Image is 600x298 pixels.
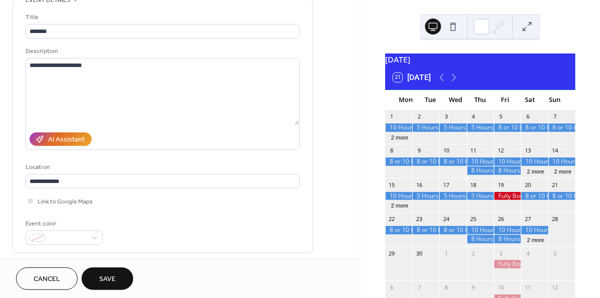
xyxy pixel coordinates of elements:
div: 7 [551,113,559,120]
div: Sat [518,90,543,110]
div: 5 Hours [439,192,466,200]
div: 8 [388,147,396,154]
div: 8 or 10 Hours [521,123,548,132]
button: 2 more [550,166,575,175]
div: 8 or 10 Hours [412,226,439,234]
div: 8 or 10 Hours [521,192,548,200]
div: 19 [497,181,504,188]
div: 8 or 10 Hours [412,157,439,166]
div: 14 [551,147,559,154]
div: 8 or 10 Hours [548,192,575,200]
div: 8 or 10 Hours [494,123,521,132]
div: 5 [551,249,559,257]
div: 2 [415,113,423,120]
div: 6 [388,283,396,291]
div: 17 [442,181,450,188]
div: Tue [418,90,443,110]
div: 5 Hours [467,192,494,200]
div: 8 or 10 Hours [439,226,466,234]
div: 10 Hours [385,123,412,132]
div: 30 [415,249,423,257]
div: Title [26,12,298,22]
div: Sun [542,90,567,110]
div: Thu [468,90,493,110]
div: 7 [415,283,423,291]
span: Cancel [34,274,60,285]
div: 2 [470,249,477,257]
div: 8 or 10 Hours [548,123,575,132]
button: 2 more [387,200,412,209]
div: 10 Hours [548,157,575,166]
div: Wed [443,90,468,110]
div: 21 [551,181,559,188]
div: 3 [497,249,504,257]
div: 10 Hours [521,157,548,166]
div: 10 Hours [385,192,412,200]
div: 16 [415,181,423,188]
div: Event color [26,218,101,229]
div: 12 [497,147,504,154]
div: 25 [470,215,477,223]
div: 8 Hours [467,235,494,243]
div: 26 [497,215,504,223]
div: 8 Hours [494,166,521,175]
div: 13 [524,147,531,154]
div: 10 [442,147,450,154]
button: 21[DATE] [390,70,434,84]
button: 2 more [387,132,412,141]
div: 1 [442,249,450,257]
div: 5 Hours [439,123,466,132]
div: 10 Hours [494,226,521,234]
button: AI Assistant [30,132,92,146]
div: 5 [497,113,504,120]
span: Link to Google Maps [38,197,93,207]
button: 2 more [523,235,548,243]
div: 5 Hours [467,123,494,132]
div: 10 Hours [467,226,494,234]
div: 23 [415,215,423,223]
div: 18 [470,181,477,188]
button: 2 more [523,166,548,175]
button: Cancel [16,267,78,290]
div: 10 Hours [521,226,548,234]
div: 24 [442,215,450,223]
div: 27 [524,215,531,223]
div: Mon [393,90,418,110]
div: Fully Booked [494,260,521,268]
button: Save [82,267,133,290]
div: 8 or 10 Hours [385,226,412,234]
div: 8 Hours [467,166,494,175]
div: 4 [470,113,477,120]
div: Fully Booked [494,192,521,200]
div: 8 [442,283,450,291]
div: 8 Hours [494,235,521,243]
div: 11 [470,147,477,154]
span: Save [99,274,116,285]
div: 1 [388,113,396,120]
div: [DATE] [385,53,575,65]
div: 11 [524,283,531,291]
div: AI Assistant [48,135,85,145]
div: 10 Hours [467,157,494,166]
div: Location [26,162,298,172]
div: 9 [415,147,423,154]
div: 8 or 10 Hours [439,157,466,166]
div: 15 [388,181,396,188]
div: 12 [551,283,559,291]
div: 28 [551,215,559,223]
div: 6 [524,113,531,120]
div: 9 [470,283,477,291]
div: 29 [388,249,396,257]
div: Fri [493,90,518,110]
div: 20 [524,181,531,188]
div: 3 [442,113,450,120]
div: 10 [497,283,504,291]
div: 10 Hours [494,157,521,166]
div: 8 or 10 Hours [385,157,412,166]
div: 5 Hours [412,123,439,132]
div: 22 [388,215,396,223]
div: 4 [524,249,531,257]
div: Description [26,46,298,56]
div: 5 Hours [412,192,439,200]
